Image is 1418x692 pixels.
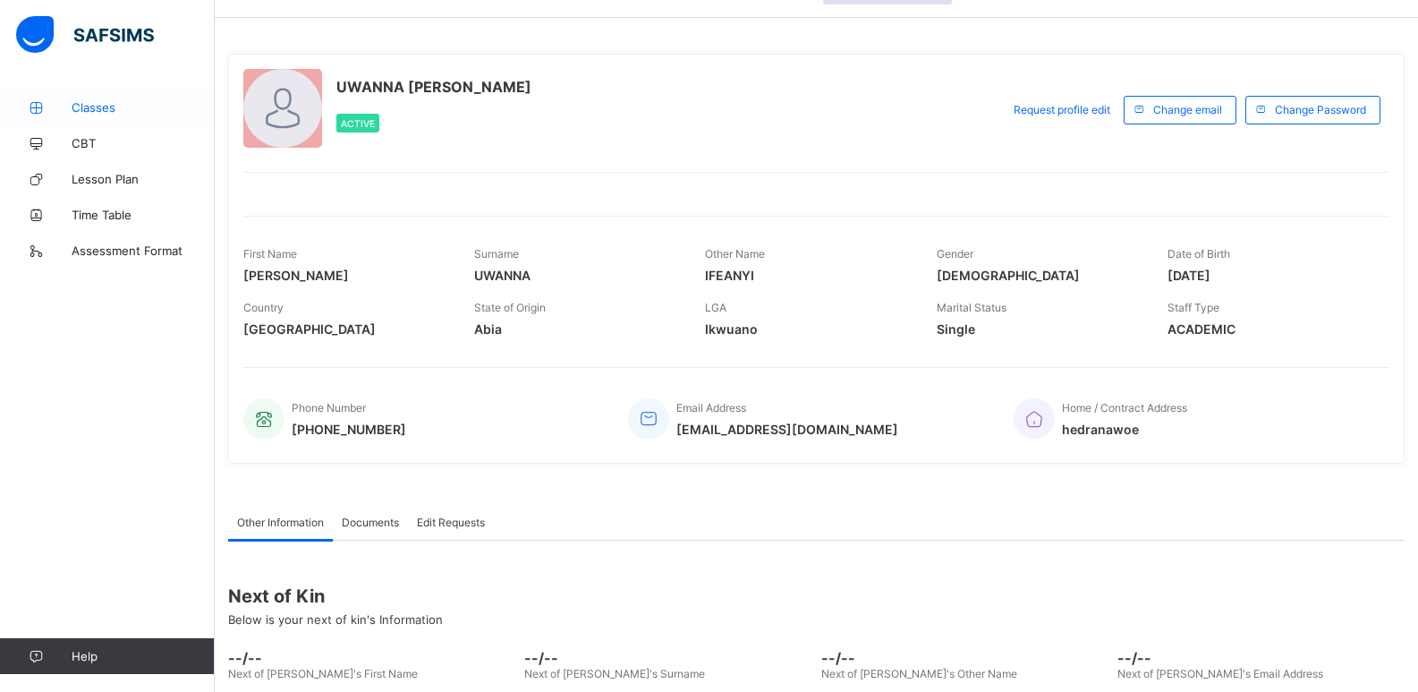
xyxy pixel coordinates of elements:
span: Staff Type [1168,301,1219,314]
span: UWANNA [474,268,678,283]
span: [GEOGRAPHIC_DATA] [243,321,447,337]
span: Edit Requests [417,516,485,529]
span: Help [72,649,214,663]
span: Other Information [237,516,324,529]
span: Surname [474,247,519,261]
span: Other Name [705,247,765,261]
span: Next of [PERSON_NAME]'s First Name [228,667,418,680]
span: Classes [72,100,215,115]
span: Change email [1153,103,1222,116]
span: Documents [342,516,399,529]
span: State of Origin [474,301,546,314]
span: Below is your next of kin's Information [228,612,443,627]
span: [DEMOGRAPHIC_DATA] [937,268,1141,283]
span: --/-- [228,649,515,667]
span: Country [243,301,284,314]
span: Request profile edit [1014,103,1110,116]
span: IFEANYI [705,268,909,283]
span: LGA [705,301,726,314]
span: [PERSON_NAME] [243,268,447,283]
span: --/-- [821,649,1108,667]
span: ACADEMIC [1168,321,1371,337]
img: safsims [16,16,154,54]
span: Marital Status [937,301,1006,314]
span: [PHONE_NUMBER] [292,422,406,437]
span: Active [341,118,375,129]
span: Email Address [676,401,746,414]
span: Next of [PERSON_NAME]'s Surname [524,667,705,680]
span: --/-- [524,649,811,667]
span: Time Table [72,208,215,222]
span: Phone Number [292,401,366,414]
span: Date of Birth [1168,247,1230,261]
span: [EMAIL_ADDRESS][DOMAIN_NAME] [676,422,898,437]
span: [DATE] [1168,268,1371,283]
span: Change Password [1275,103,1366,116]
span: Single [937,321,1141,337]
span: Home / Contract Address [1062,401,1187,414]
span: Next of Kin [228,585,1405,607]
span: Lesson Plan [72,172,215,186]
span: Gender [937,247,973,261]
span: UWANNA [PERSON_NAME] [336,78,531,96]
span: Next of [PERSON_NAME]'s Other Name [821,667,1017,680]
span: Ikwuano [705,321,909,337]
span: Next of [PERSON_NAME]'s Email Address [1117,667,1323,680]
span: Abia [474,321,678,337]
span: CBT [72,136,215,150]
span: Assessment Format [72,243,215,258]
span: First Name [243,247,297,261]
span: hedranawoe [1062,422,1187,437]
span: --/-- [1117,649,1405,667]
